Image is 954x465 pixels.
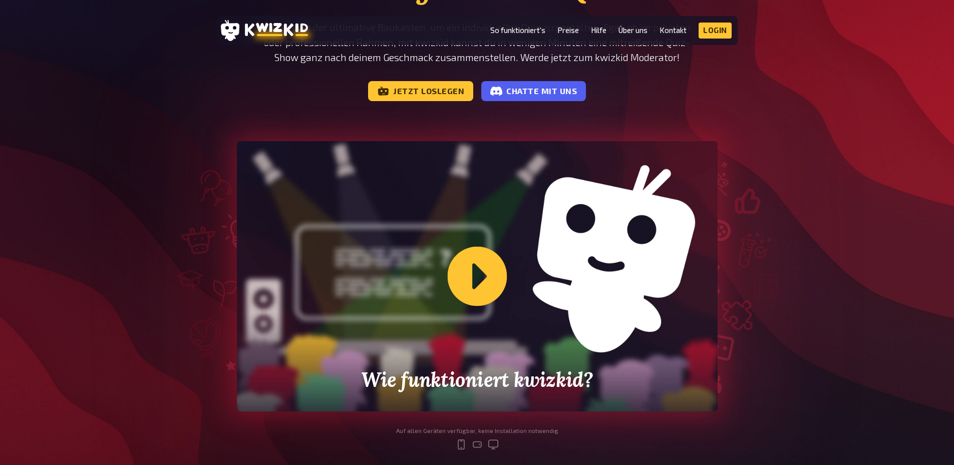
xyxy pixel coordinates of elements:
[618,26,648,35] a: Über uns
[455,438,467,450] svg: mobile
[699,23,732,39] a: Login
[333,368,621,391] h2: Wie funktioniert kwizkid?
[471,438,483,450] svg: tablet
[481,81,586,101] a: Chatte mit uns
[368,81,473,101] a: Jetzt loslegen
[487,438,499,450] svg: desktop
[660,26,687,35] a: Kontakt
[557,26,579,35] a: Preise
[591,26,606,35] a: Hilfe
[490,26,545,35] a: So funktioniert's
[396,427,558,434] div: Auf allen Geräten verfügbar, keine Installation notwendig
